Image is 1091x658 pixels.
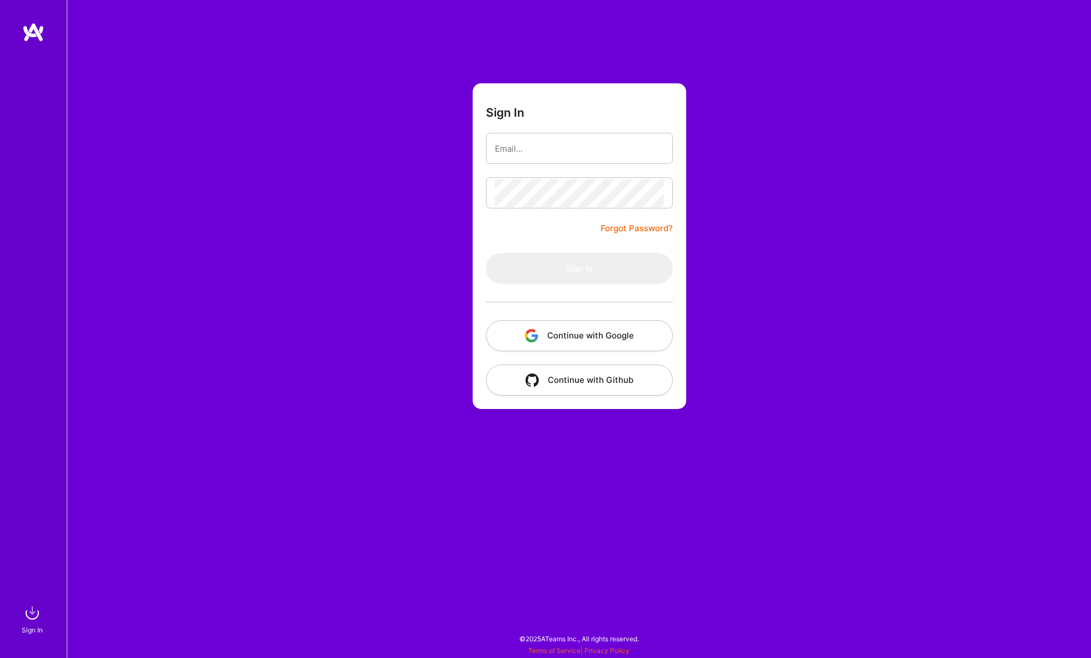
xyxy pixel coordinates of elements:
img: icon [525,373,539,387]
button: Sign In [486,253,673,284]
img: icon [525,329,538,342]
div: Sign In [22,624,43,636]
a: Terms of Service [528,646,581,655]
button: Continue with Google [486,320,673,351]
a: Forgot Password? [601,222,673,235]
img: logo [22,22,44,42]
span: | [528,646,629,655]
a: Privacy Policy [584,646,629,655]
input: Email... [495,134,664,163]
div: © 2025 ATeams Inc., All rights reserved. [67,625,1091,652]
button: Continue with Github [486,365,673,396]
img: sign in [21,602,43,624]
a: sign inSign In [23,602,43,636]
h3: Sign In [486,106,524,119]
